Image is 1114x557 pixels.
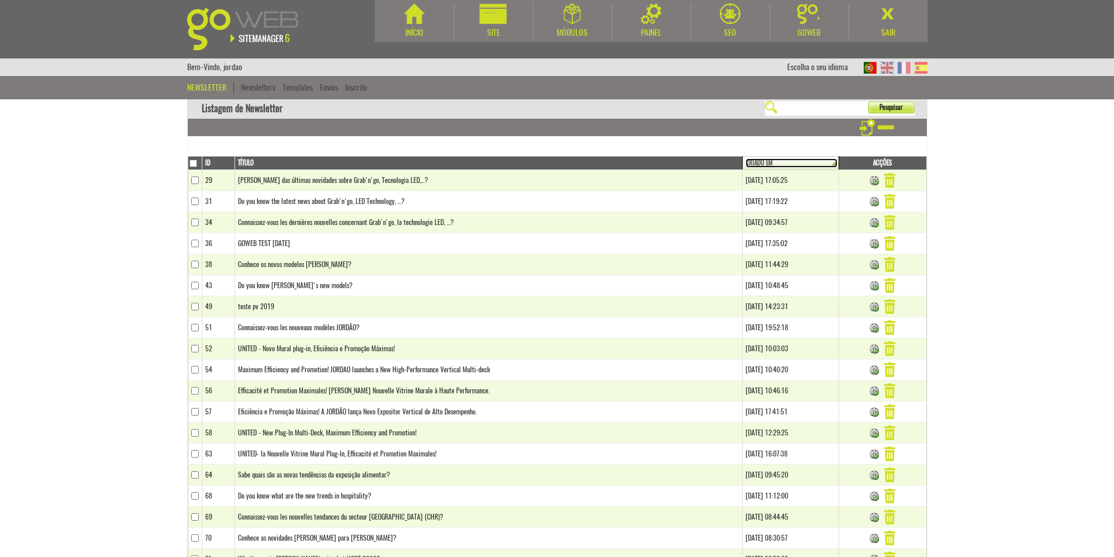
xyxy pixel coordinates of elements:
img: Remover [884,531,895,545]
td: teste pv 2019 [235,296,742,317]
td: 68 [202,486,235,507]
img: Enviar Newsletter [870,218,879,227]
img: Enviar Newsletter [870,323,879,333]
td: 38 [202,254,235,275]
img: Sair [878,4,898,24]
td: [DATE] 09:34:57 [742,212,839,233]
td: 57 [202,402,235,423]
td: UNITED - New Plug-In Multi-Deck, Maximum Efficiency and Promotion! [235,423,742,444]
img: SEO [720,4,740,24]
a: Inscrito [345,82,367,93]
td: [DATE] 11:44:29 [742,254,839,275]
div: Painel [612,27,691,39]
a: Templates [282,82,313,93]
td: Efficacité et Promotion Maximales! [PERSON_NAME] Nouvelle Vitrine Murale à Haute Performance. [235,380,742,402]
td: 70 [202,528,235,549]
img: Goweb [187,8,312,50]
a: Apagar Newsletter [884,175,895,184]
a: Id [205,158,234,168]
td: 52 [202,338,235,359]
div: Bem-Vindo, jordao [187,58,242,76]
td: 56 [202,380,235,402]
img: Enviar Newsletter [870,302,879,312]
td: Do you know [PERSON_NAME]'s new models? [235,275,742,296]
img: Remover [884,510,895,524]
td: 64 [202,465,235,486]
a: Apagar Newsletter [884,532,895,542]
div: SEO [691,27,770,39]
a: Newsletters [241,82,275,93]
td: [DATE] 17:35:02 [742,233,839,254]
img: Enviar Newsletter [870,281,879,290]
img: Enviar Newsletter [870,470,879,480]
div: Site [454,27,533,39]
td: Sabe quais são as novas tendências da exposição alimentar? [235,465,742,486]
img: Remover [884,194,895,209]
td: [DATE] 16:07:38 [742,444,839,465]
a: Apagar Newsletter [884,259,895,268]
td: Eficiência e Promoção Máximas! A JORDÃO lança Novo Expositor Vertical de Alto Desempenho. [235,402,742,423]
img: Enviar Newsletter [870,492,879,501]
nobr: Listagem de Newsletter [202,102,282,115]
img: Remover [884,341,895,356]
img: Remover [884,257,895,272]
td: [DATE] 10:48:45 [742,275,839,296]
td: [DATE] 19:52:18 [742,317,839,338]
img: Goweb [797,4,821,24]
img: Remover [884,425,895,440]
td: UNITED - Novo Mural plug-in, Eficiência e Promoção Máximas! [235,338,742,359]
img: Remover [884,383,895,398]
img: Remover [884,362,895,377]
span: Pesquisar [868,102,903,113]
img: ES [915,62,927,74]
td: 49 [202,296,235,317]
img: Enviar Newsletter [870,407,879,417]
a: Apagar Newsletter [884,406,895,416]
td: GOWEB TEST [DATE] [235,233,742,254]
td: Connaissez-vous les dernières nouvelles concernant Grab'n'go, la technologie LED, ...? [235,212,742,233]
a: Apagar Newsletter [884,217,895,226]
a: Título [238,158,740,168]
td: 58 [202,423,235,444]
img: Enviar Newsletter [870,513,879,522]
td: Connaissez-vous les nouvelles tendances du secteur [GEOGRAPHIC_DATA] (CHR)? [235,507,742,528]
a: Envios [320,82,338,93]
td: 63 [202,444,235,465]
td: Conhece os novos modelos [PERSON_NAME]? [235,254,742,275]
a: Apagar Newsletter [884,511,895,521]
a: Apagar Newsletter [884,196,895,205]
img: Remover [884,447,895,461]
button: Pesquisar [868,102,915,113]
img: FR [898,62,910,74]
img: Enviar Newsletter [870,449,879,459]
img: Remover [884,236,895,251]
div: Módulos [533,27,612,39]
td: 29 [202,170,235,191]
div: Newsletter [187,82,234,94]
img: Enviar Newsletter [870,239,879,248]
td: [DATE] 17:19:22 [742,191,839,212]
img: Remover [884,278,895,293]
a: Apagar Newsletter [884,490,895,500]
img: Enviar Newsletter [870,428,879,438]
td: [DATE] 10:03:03 [742,338,839,359]
td: 36 [202,233,235,254]
a: Criado em [746,158,837,168]
div: Goweb [770,27,849,39]
td: Conhece as novidades [PERSON_NAME] para [PERSON_NAME]? [235,528,742,549]
img: Remover [884,215,895,230]
td: 54 [202,359,235,380]
td: [DATE] 10:40:20 [742,359,839,380]
a: Apagar Newsletter [884,238,895,247]
img: Painel [641,4,661,24]
img: Remover [884,404,895,419]
td: Maximum Efficiency and Promotion! JORDAO launches a New High-Performance Vertical Multi-deck [235,359,742,380]
div: Escolha o seu idioma [787,58,860,76]
a: Apagar Newsletter [884,364,895,373]
img: Remover [884,299,895,314]
td: Do you know the latest news about Grab'n'go, LED Technology, ...? [235,191,742,212]
td: [DATE] 17:05:25 [742,170,839,191]
img: Enviar Newsletter [870,344,879,354]
a: Apagar Newsletter [884,469,895,479]
td: [DATE] 12:29:25 [742,423,839,444]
